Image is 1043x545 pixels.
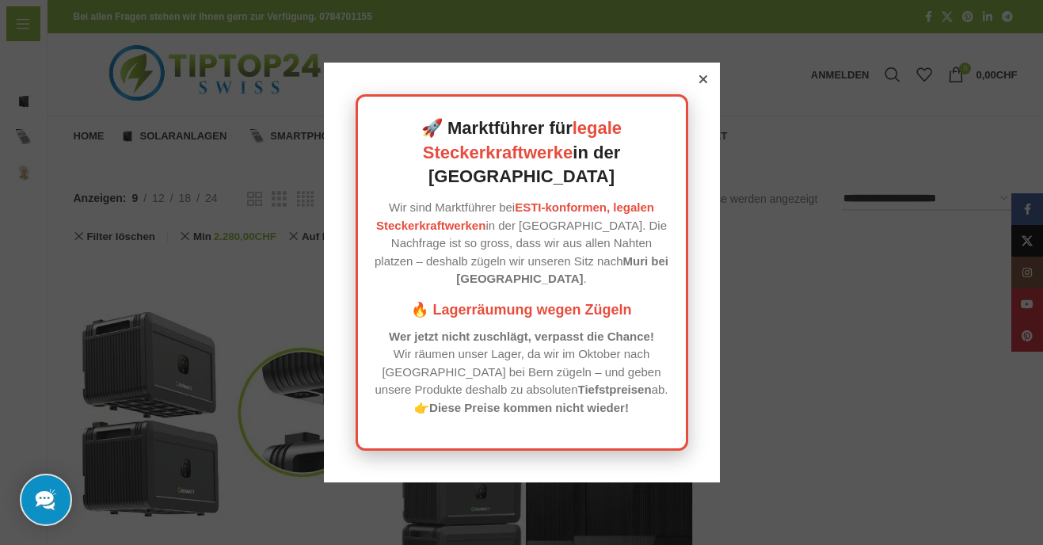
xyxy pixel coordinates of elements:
[423,118,622,162] a: legale Steckerkraftwerke
[429,401,629,414] strong: Diese Preise kommen nicht wieder!
[374,116,670,189] h2: 🚀 Marktführer für in der [GEOGRAPHIC_DATA]
[578,383,652,396] strong: Tiefstpreisen
[376,200,654,232] a: ESTI-konformen, legalen Steckerkraftwerken
[389,330,654,343] strong: Wer jetzt nicht zuschlägt, verpasst die Chance!
[374,300,670,320] h3: 🔥 Lagerräumung wegen Zügeln
[374,328,670,417] p: Wir räumen unser Lager, da wir im Oktober nach [GEOGRAPHIC_DATA] bei Bern zügeln – und geben unse...
[374,199,670,288] p: Wir sind Marktführer bei in der [GEOGRAPHIC_DATA]. Die Nachfrage ist so gross, dass wir aus allen...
